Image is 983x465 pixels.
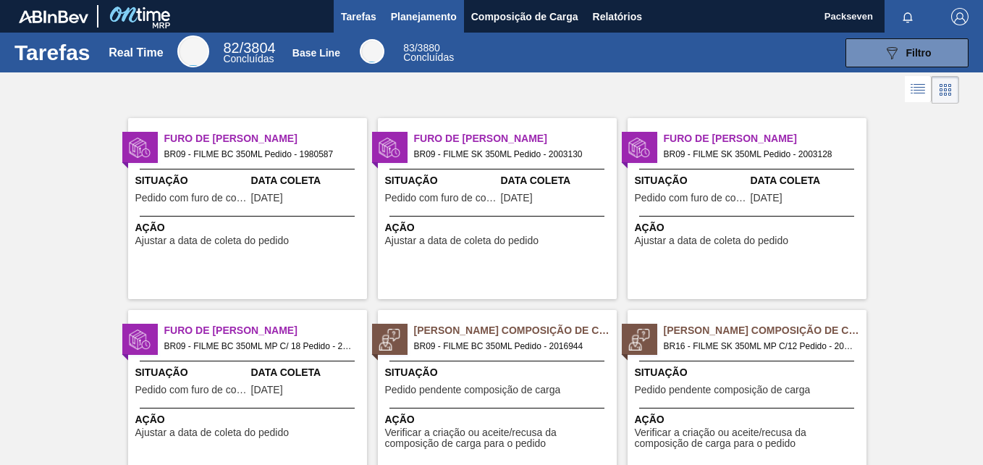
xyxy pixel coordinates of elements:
span: Tarefas [341,8,376,25]
span: Ação [135,220,363,235]
span: Filtro [906,47,932,59]
button: Notificações [885,7,931,27]
span: Furo de Coleta [414,131,617,146]
h1: Tarefas [14,44,90,61]
span: Data Coleta [501,173,613,188]
span: Data Coleta [751,173,863,188]
span: BR09 - FILME SK 350ML Pedido - 2003130 [414,146,605,162]
img: status [628,329,650,351]
span: Concluídas [223,53,274,64]
span: Pedido com furo de coleta [135,193,248,204]
img: status [129,137,151,159]
span: Ajustar a data de coleta do pedido [385,235,539,246]
img: status [379,329,400,351]
span: Verificar a criação ou aceite/recusa da composição de carga para o pedido [385,427,613,450]
img: status [379,137,400,159]
span: Pedido pendente composição de carga [385,385,561,395]
img: Logout [951,8,969,25]
span: Ajustar a data de coleta do pedido [135,427,290,438]
span: 24/09/2025 [751,193,782,204]
span: Data Coleta [251,173,363,188]
span: Situação [385,365,613,380]
span: Composição de Carga [471,8,578,25]
span: / 3804 [223,40,275,56]
span: Situação [135,365,248,380]
span: Ação [385,412,613,427]
div: Real Time [177,35,209,67]
span: BR09 - FILME BC 350ML Pedido - 1980587 [164,146,355,162]
span: Concluídas [403,51,454,63]
span: Ação [385,220,613,235]
span: Ajustar a data de coleta do pedido [135,235,290,246]
span: Pedido Aguardando Composição de Carga [664,323,866,338]
span: Ação [635,220,863,235]
span: 24/09/2025 [501,193,533,204]
span: Ação [635,412,863,427]
span: Planejamento [391,8,457,25]
span: / 3880 [403,42,440,54]
span: Situação [635,173,747,188]
img: status [628,137,650,159]
div: Base Line [403,43,454,62]
span: BR16 - FILME SK 350ML MP C/12 Pedido - 2021557 [664,338,855,354]
span: 22/09/2025 [251,385,283,395]
div: Real Time [223,42,275,64]
span: Ajustar a data de coleta do pedido [635,235,789,246]
span: 11/09/2025 [251,193,283,204]
span: BR09 - FILME SK 350ML Pedido - 2003128 [664,146,855,162]
span: Pedido com furo de coleta [135,385,248,395]
div: Real Time [109,46,163,59]
span: Pedido com furo de coleta [385,193,497,204]
span: Pedido com furo de coleta [635,193,747,204]
div: Base Line [360,39,384,64]
span: 83 [403,42,415,54]
span: 82 [223,40,239,56]
span: Data Coleta [251,365,363,380]
span: Furo de Coleta [164,323,367,338]
span: Furo de Coleta [664,131,866,146]
span: Ação [135,412,363,427]
span: Verificar a criação ou aceite/recusa da composição de carga para o pedido [635,427,863,450]
div: Visão em Lista [905,76,932,104]
span: Furo de Coleta [164,131,367,146]
div: Base Line [292,47,340,59]
span: Relatórios [593,8,642,25]
div: Visão em Cards [932,76,959,104]
span: Situação [635,365,863,380]
img: status [129,329,151,351]
span: Situação [385,173,497,188]
span: Pedido Aguardando Composição de Carga [414,323,617,338]
span: Situação [135,173,248,188]
span: BR09 - FILME BC 350ML MP C/ 18 Pedido - 2003155 [164,338,355,354]
span: BR09 - FILME BC 350ML Pedido - 2016944 [414,338,605,354]
button: Filtro [845,38,969,67]
span: Pedido pendente composição de carga [635,385,811,395]
img: TNhmsLtSVTkK8tSr43FrP2fwEKptu5GPRR3wAAAABJRU5ErkJggg== [19,10,88,23]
